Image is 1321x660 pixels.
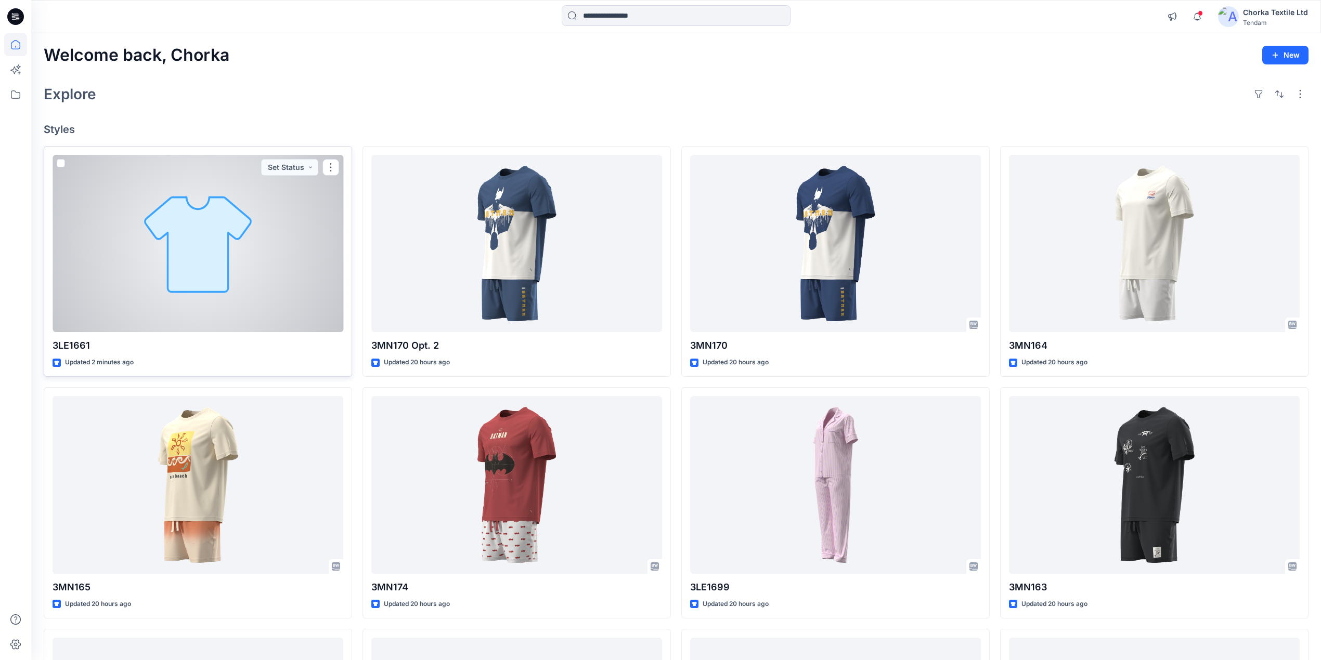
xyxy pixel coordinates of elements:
p: 3MN163 [1009,580,1300,595]
h2: Explore [44,86,96,102]
p: 3MN174 [371,580,662,595]
a: 3MN174 [371,396,662,574]
a: 3MN163 [1009,396,1300,574]
a: 3MN164 [1009,155,1300,333]
h4: Styles [44,123,1309,136]
button: New [1262,46,1309,64]
p: 3LE1661 [53,338,343,353]
p: Updated 20 hours ago [703,599,769,610]
p: 3MN170 Opt. 2 [371,338,662,353]
p: Updated 20 hours ago [384,357,450,368]
p: 3LE1699 [690,580,981,595]
a: 3MN170 Opt. 2 [371,155,662,333]
h2: Welcome back, Chorka [44,46,229,65]
p: 3MN164 [1009,338,1300,353]
p: Updated 20 hours ago [703,357,769,368]
div: Tendam [1243,19,1308,27]
a: 3MN165 [53,396,343,574]
a: 3LE1699 [690,396,981,574]
p: 3MN165 [53,580,343,595]
p: Updated 2 minutes ago [65,357,134,368]
p: Updated 20 hours ago [65,599,131,610]
p: 3MN170 [690,338,981,353]
a: 3LE1661 [53,155,343,333]
div: Chorka Textile Ltd [1243,6,1308,19]
p: Updated 20 hours ago [384,599,450,610]
a: 3MN170 [690,155,981,333]
p: Updated 20 hours ago [1021,599,1087,610]
img: avatar [1218,6,1239,27]
p: Updated 20 hours ago [1021,357,1087,368]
